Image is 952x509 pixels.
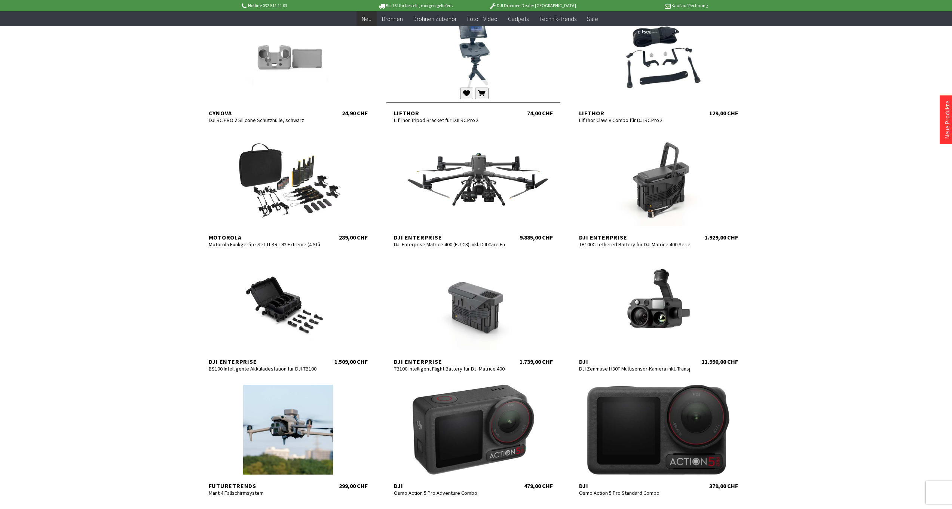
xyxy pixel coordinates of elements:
[467,15,498,22] span: Foto + Video
[579,482,691,490] div: DJI
[394,358,505,365] div: DJI Enterprise
[579,117,691,124] div: LifThor Claw IV Combo für DJI RC Pro 2
[357,1,474,10] p: Bis 16 Uhr bestellt, morgen geliefert.
[520,358,553,365] div: 1.739,00 CHF
[362,15,371,22] span: Neu
[579,490,691,496] div: Osmo Action 5 Pro Standard Combo
[386,260,560,365] a: DJI Enterprise TB100 Intelligent Flight Battery für DJI Matrice 400 Serie 1.739,00 CHF
[201,12,375,117] a: CYNOVA DJI RC PRO 2 Silicone Schutzhülle, schwarz 24,90 CHF
[386,136,560,241] a: DJI Enterprise DJI Enterprise Matrice 400 (EU-C3) inkl. DJI Care Enterprise Plus 9.885,00 CHF
[587,15,598,22] span: Sale
[572,12,746,117] a: Lifthor LifThor Claw IV Combo für DJI RC Pro 2 129,00 CHF
[201,385,375,490] a: Futuretrends Manti4 Fallschirmsystem 299,00 CHF
[209,482,320,490] div: Futuretrends
[377,11,408,27] a: Drohnen
[209,109,320,117] div: CYNOVA
[394,490,505,496] div: Osmo Action 5 Pro Adventure Combo
[413,15,457,22] span: Drohnen Zubehör
[705,234,738,241] div: 1.929,00 CHF
[524,482,553,490] div: 479,00 CHF
[394,234,505,241] div: DJI Enterprise
[579,365,691,372] div: DJI Zenmuse H30T Multisensor-Kamera inkl. Transportkoffer für Matrice 300/350 RTK
[201,136,375,241] a: Motorola Motorola Funkgeräte-Set TLKR T82 Extreme (4 Stück) 289,00 CHF
[209,241,320,248] div: Motorola Funkgeräte-Set TLKR T82 Extreme (4 Stück)
[709,109,738,117] div: 129,00 CHF
[209,117,320,124] div: DJI RC PRO 2 Silicone Schutzhülle, schwarz
[702,358,738,365] div: 11.990,00 CHF
[209,365,320,372] div: BS100 Intelligente Akkuladestation für DJI TB100
[572,260,746,365] a: DJI DJI Zenmuse H30T Multisensor-Kamera inkl. Transportkoffer für Matrice 300/350 RTK 11.990,00 CHF
[342,109,368,117] div: 24,90 CHF
[462,11,503,27] a: Foto + Video
[339,234,368,241] div: 289,00 CHF
[241,1,357,10] p: Hotline 032 511 11 03
[386,385,560,490] a: DJI Osmo Action 5 Pro Adventure Combo 479,00 CHF
[356,11,377,27] a: Neu
[209,234,320,241] div: Motorola
[534,11,582,27] a: Technik-Trends
[209,490,320,496] div: Manti4 Fallschirmsystem
[503,11,534,27] a: Gadgets
[527,109,553,117] div: 74,00 CHF
[508,15,529,22] span: Gadgets
[582,11,603,27] a: Sale
[520,234,553,241] div: 9.885,00 CHF
[539,15,576,22] span: Technik-Trends
[209,358,320,365] div: DJI Enterprise
[572,385,746,490] a: DJI Osmo Action 5 Pro Standard Combo 379,00 CHF
[591,1,708,10] p: Kauf auf Rechnung
[579,234,691,241] div: DJI Enterprise
[579,241,691,248] div: TB100C Tethered Battery für DJI Matrice 400 Serie
[394,109,505,117] div: Lifthor
[943,101,951,139] a: Neue Produkte
[394,365,505,372] div: TB100 Intelligent Flight Battery für DJI Matrice 400 Serie
[334,358,368,365] div: 1.509,00 CHF
[394,117,505,124] div: LifThor Tripod Bracket für DJI RC Pro 2
[474,1,591,10] p: DJI Drohnen Dealer [GEOGRAPHIC_DATA]
[201,260,375,365] a: DJI Enterprise BS100 Intelligente Akkuladestation für DJI TB100 1.509,00 CHF
[572,136,746,241] a: DJI Enterprise TB100C Tethered Battery für DJI Matrice 400 Serie 1.929,00 CHF
[394,241,505,248] div: DJI Enterprise Matrice 400 (EU-C3) inkl. DJI Care Enterprise Plus
[339,482,368,490] div: 299,00 CHF
[709,482,738,490] div: 379,00 CHF
[394,482,505,490] div: DJI
[579,358,691,365] div: DJI
[579,109,691,117] div: Lifthor
[408,11,462,27] a: Drohnen Zubehör
[386,12,560,117] a: Lifthor LifThor Tripod Bracket für DJI RC Pro 2 74,00 CHF
[382,15,403,22] span: Drohnen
